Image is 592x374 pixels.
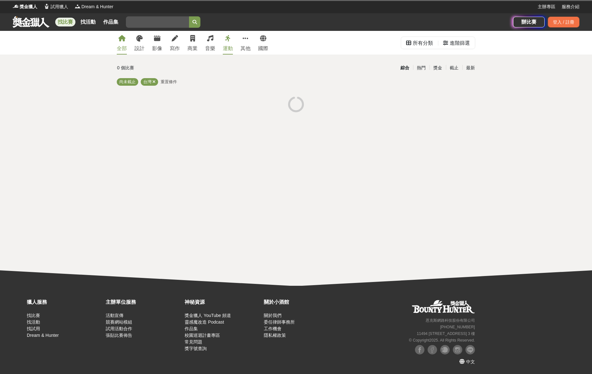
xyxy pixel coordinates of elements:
div: 設計 [134,45,145,52]
a: 主辦專區 [538,3,555,10]
small: © Copyright 2025 . All Rights Reserved. [409,338,475,342]
a: 張貼比賽佈告 [106,333,132,338]
a: 寫作 [170,31,180,55]
a: Logo試用獵人 [44,3,68,10]
div: 音樂 [205,45,215,52]
span: 台灣 [143,79,151,84]
a: 工作機會 [264,326,281,331]
small: [PHONE_NUMBER] [440,325,475,329]
img: LINE [465,345,475,354]
a: Logo獎金獵人 [13,3,37,10]
a: 活動宣傳 [106,313,123,318]
div: 其他 [240,45,251,52]
a: 競賽網站模組 [106,319,132,325]
a: 靈感魔改造 Podcast [185,319,224,325]
div: 商業 [187,45,198,52]
img: Logo [13,3,19,9]
a: 影像 [152,31,162,55]
a: 關於我們 [264,313,281,318]
div: 寫作 [170,45,180,52]
a: 作品集 [101,18,121,26]
div: 主辦單位服務 [106,298,181,306]
a: 其他 [240,31,251,55]
a: Dream & Hunter [27,333,59,338]
a: 找活動 [78,18,98,26]
a: 獎字號查詢 [185,346,207,351]
img: Logo [44,3,50,9]
div: 綜合 [397,62,413,73]
a: 服務介紹 [562,3,579,10]
span: 試用獵人 [50,3,68,10]
img: Facebook [415,345,424,354]
div: 最新 [462,62,479,73]
div: 所有分類 [413,37,433,49]
a: 隱私權政策 [264,333,286,338]
a: 作品集 [185,326,198,331]
div: 0 個比賽 [117,62,236,73]
small: 11494 [STREET_ADDRESS] 3 樓 [417,331,475,336]
div: 獎金 [429,62,446,73]
img: Instagram [453,345,462,354]
a: 全部 [117,31,127,55]
a: 找比賽 [27,313,40,318]
span: 中文 [466,359,475,364]
a: 找試用 [27,326,40,331]
a: 找活動 [27,319,40,325]
a: 校園巡迴計畫專區 [185,333,220,338]
div: 神秘資源 [185,298,260,306]
a: 設計 [134,31,145,55]
small: 恩克斯網路科技股份有限公司 [426,318,475,323]
a: 辦比賽 [513,17,545,27]
span: 重置條件 [161,79,177,84]
a: 常見問題 [185,339,202,344]
img: Logo [74,3,81,9]
div: 進階篩選 [450,37,470,49]
a: 委任律師事務所 [264,319,295,325]
div: 全部 [117,45,127,52]
a: 獎金獵人 YouTube 頻道 [185,313,231,318]
div: 登入 / 註冊 [548,17,579,27]
a: 運動 [223,31,233,55]
span: Dream & Hunter [81,3,113,10]
img: Facebook [428,345,437,354]
a: 試用活動合作 [106,326,132,331]
img: Plurk [440,345,450,354]
a: 國際 [258,31,268,55]
div: 國際 [258,45,268,52]
div: 熱門 [413,62,429,73]
a: 找比賽 [55,18,75,26]
a: 音樂 [205,31,215,55]
a: LogoDream & Hunter [74,3,113,10]
div: 運動 [223,45,233,52]
a: 商業 [187,31,198,55]
div: 截止 [446,62,462,73]
div: 影像 [152,45,162,52]
div: 關於小酒館 [264,298,340,306]
div: 獵人服務 [27,298,103,306]
span: 獎金獵人 [20,3,37,10]
span: 尚未截止 [119,79,136,84]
